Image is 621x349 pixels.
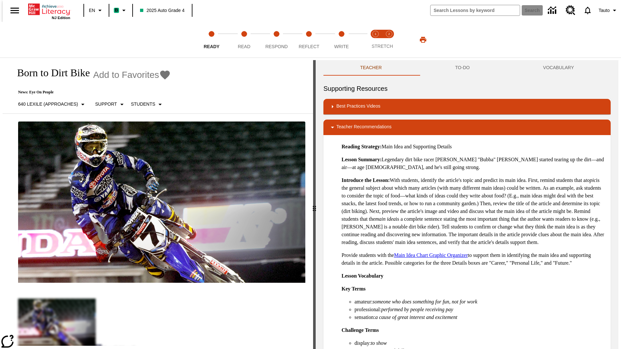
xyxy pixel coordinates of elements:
[375,314,457,320] em: a cause of great interest and excitement
[342,144,382,149] strong: Reading Strategy:
[111,5,130,16] button: Boost Class color is mint green. Change class color
[52,16,70,20] span: NJ Edition
[336,123,391,131] p: Teacher Recommendations
[579,2,596,19] a: Notifications
[375,32,376,36] text: 1
[323,22,360,58] button: Write step 5 of 5
[366,22,385,58] button: Stretch Read step 1 of 2
[562,2,579,19] a: Resource Center, Will open in new tab
[342,176,605,246] p: With students, identify the article's topic and predict its main idea. First, remind students tha...
[381,307,453,312] em: performed by people receiving pay
[128,99,167,110] button: Select Student
[388,32,390,36] text: 2
[371,340,387,346] em: to show
[115,6,118,14] span: B
[140,7,185,14] span: 2025 Auto Grade 4
[323,83,611,94] h6: Supporting Resources
[596,5,621,16] button: Profile/Settings
[258,22,295,58] button: Respond step 3 of 5
[95,101,117,108] p: Support
[238,44,250,49] span: Read
[394,252,468,258] a: Main Idea Chart Graphic Organizer
[354,298,605,306] li: amateur:
[342,286,365,291] strong: Key Terms
[93,70,159,80] span: Add to Favorites
[342,327,379,333] strong: Challenge Terms
[28,2,70,20] div: Home
[419,60,507,76] button: TO-DO
[342,143,605,151] p: Main Idea and Supporting Details
[375,216,396,222] em: main idea
[86,5,107,16] button: Language: EN, Select a language
[316,60,618,349] div: activity
[204,44,220,49] span: Ready
[16,99,89,110] button: Select Lexile, 640 Lexile (Approaches)
[323,99,611,114] div: Best Practices Videos
[89,7,95,14] span: EN
[430,5,520,16] input: search field
[93,99,128,110] button: Scaffolds, Support
[93,69,171,80] button: Add to Favorites - Born to Dirt Bike
[342,273,383,279] strong: Lesson Vocabulary
[544,2,562,19] a: Data Center
[131,101,155,108] p: Students
[265,44,288,49] span: Respond
[342,177,390,183] strong: Introduce the Lesson:
[354,306,605,313] li: professional:
[599,7,610,14] span: Tauto
[10,90,171,95] p: News: Eye On People
[586,177,596,183] em: topic
[313,60,316,349] div: Press Enter or Spacebar and then press right and left arrow keys to move the slider
[225,22,263,58] button: Read step 2 of 5
[323,120,611,135] div: Teacher Recommendations
[380,22,398,58] button: Stretch Respond step 2 of 2
[372,44,393,49] span: STRETCH
[373,299,477,304] em: someone who does something for fun, not for work
[299,44,320,49] span: Reflect
[507,60,611,76] button: VOCABULARY
[354,313,605,321] li: sensation:
[323,60,611,76] div: Instructional Panel Tabs
[413,34,433,46] button: Print
[290,22,328,58] button: Reflect step 4 of 5
[342,251,605,267] p: Provide students with the to support them in identifying the main idea and supporting details in ...
[354,339,605,347] li: display:
[10,67,90,79] h1: Born to Dirt Bike
[18,122,305,283] img: Motocross racer James Stewart flies through the air on his dirt bike.
[3,60,313,346] div: reading
[342,157,382,162] strong: Lesson Summary:
[18,101,78,108] p: 640 Lexile (Approaches)
[334,44,349,49] span: Write
[5,1,24,20] button: Open side menu
[336,103,380,111] p: Best Practices Videos
[193,22,230,58] button: Ready step 1 of 5
[342,156,605,171] p: Legendary dirt bike racer [PERSON_NAME] "Bubba" [PERSON_NAME] started tearing up the dirt—and air...
[323,60,419,76] button: Teacher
